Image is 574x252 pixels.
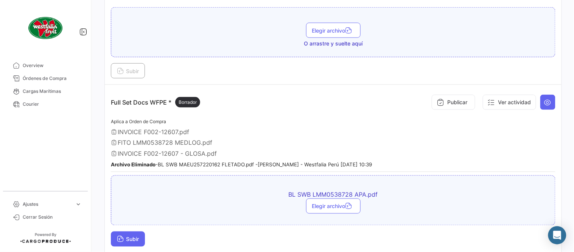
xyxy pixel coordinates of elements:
[6,98,85,111] a: Courier
[201,191,466,199] span: BL SWB LMM0538728 APA.pdf
[111,232,145,247] button: Subir
[6,85,85,98] a: Cargas Marítimas
[548,226,566,244] div: Open Intercom Messenger
[117,68,139,74] span: Subir
[6,72,85,85] a: Órdenes de Compra
[306,23,361,38] button: Elegir archivo
[23,214,82,221] span: Cerrar Sesión
[6,59,85,72] a: Overview
[26,9,64,47] img: client-50.png
[23,101,82,108] span: Courier
[118,128,189,136] span: INVOICE F002-12607.pdf
[118,150,217,157] span: INVOICE F002-12607 - GLOSA.pdf
[23,75,82,82] span: Órdenes de Compra
[111,63,145,78] button: Subir
[179,99,197,106] span: Borrador
[117,236,139,243] span: Subir
[312,203,355,210] span: Elegir archivo
[304,40,362,47] span: O arrastre y suelte aquí
[111,162,156,168] b: Archivo Eliminado
[111,119,166,124] span: Aplica a Orden de Compra
[111,97,200,108] p: Full Set Docs WFPE *
[118,139,212,146] span: FITO LMM0538728 MEDLOG.pdf
[23,88,82,95] span: Cargas Marítimas
[432,95,475,110] button: Publicar
[306,199,361,214] button: Elegir archivo
[23,201,72,208] span: Ajustes
[312,27,355,34] span: Elegir archivo
[75,201,82,208] span: expand_more
[483,95,536,110] button: Ver actividad
[23,62,82,69] span: Overview
[111,162,372,168] small: - BL SWB MAEU257220162 FLETADO.pdf - [PERSON_NAME] - Westfalia Perú [DATE] 10:39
